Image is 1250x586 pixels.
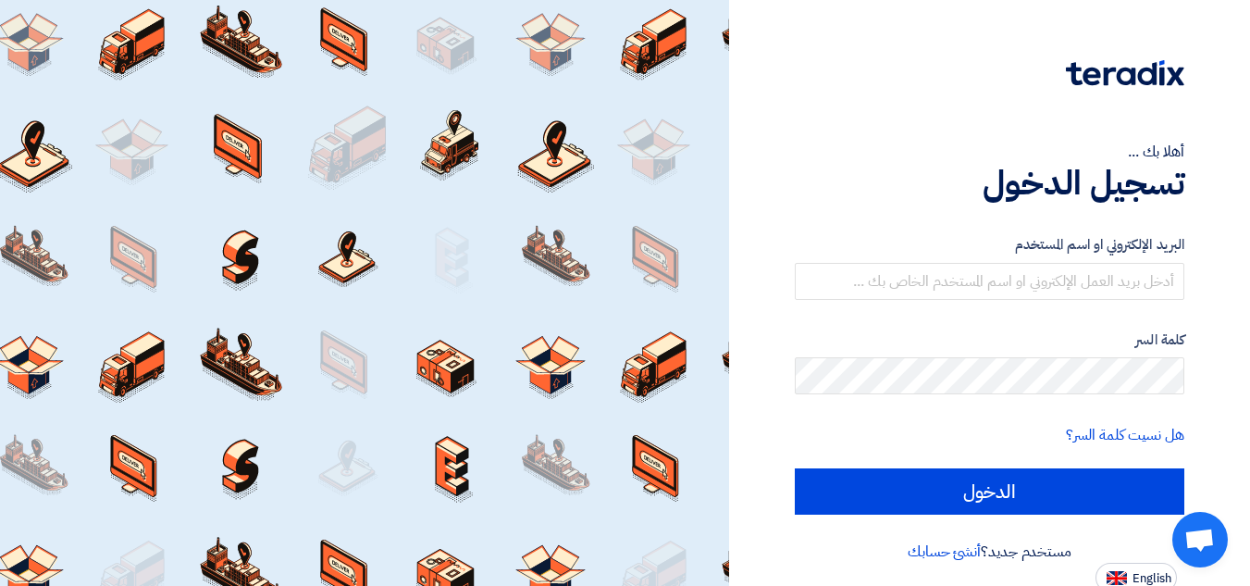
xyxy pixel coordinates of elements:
label: كلمة السر [795,330,1184,351]
span: English [1132,572,1171,585]
a: أنشئ حسابك [908,541,981,563]
input: الدخول [795,468,1184,515]
label: البريد الإلكتروني او اسم المستخدم [795,234,1184,256]
a: هل نسيت كلمة السر؟ [1066,424,1184,446]
h1: تسجيل الدخول [795,163,1184,204]
input: أدخل بريد العمل الإلكتروني او اسم المستخدم الخاص بك ... [795,263,1184,300]
img: Teradix logo [1066,60,1184,86]
div: مستخدم جديد؟ [795,541,1184,563]
div: أهلا بك ... [795,141,1184,163]
div: دردشة مفتوحة [1172,512,1228,567]
img: en-US.png [1107,571,1127,585]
